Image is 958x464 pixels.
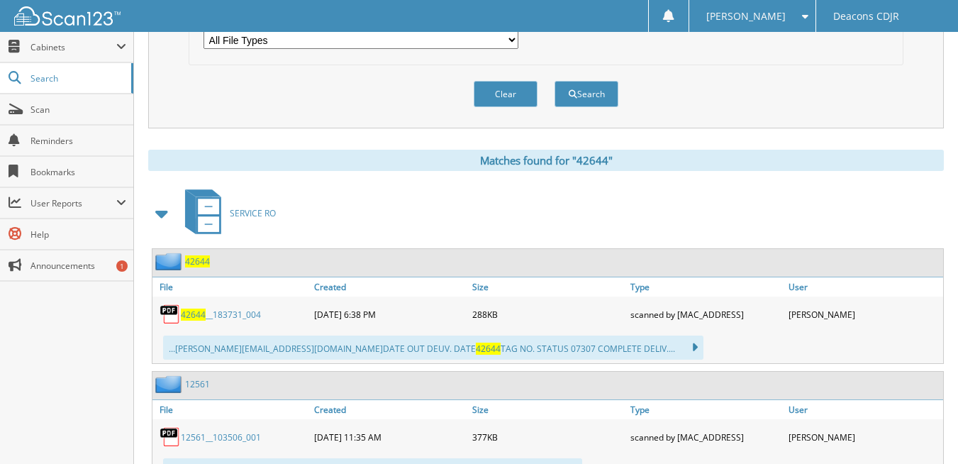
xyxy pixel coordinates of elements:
div: 1 [116,260,128,272]
span: SERVICE RO [230,207,276,219]
div: [DATE] 11:35 AM [311,423,469,451]
span: Reminders [30,135,126,147]
div: [DATE] 6:38 PM [311,300,469,328]
span: Deacons CDJR [833,12,899,21]
a: 12561 [185,378,210,390]
a: Created [311,400,469,419]
span: [PERSON_NAME] [706,12,786,21]
span: 42644 [476,343,501,355]
div: scanned by [MAC_ADDRESS] [627,300,785,328]
span: Bookmarks [30,166,126,178]
iframe: Chat Widget [887,396,958,464]
a: User [785,400,943,419]
span: Announcements [30,260,126,272]
button: Search [555,81,618,107]
div: 288KB [469,300,627,328]
span: Cabinets [30,41,116,53]
a: Size [469,277,627,297]
a: SERVICE RO [177,185,276,241]
span: Search [30,72,124,84]
img: folder2.png [155,253,185,270]
img: PDF.png [160,426,181,448]
span: 42644 [181,309,206,321]
a: Type [627,277,785,297]
a: Size [469,400,627,419]
button: Clear [474,81,538,107]
div: scanned by [MAC_ADDRESS] [627,423,785,451]
a: 12561__103506_001 [181,431,261,443]
a: User [785,277,943,297]
img: folder2.png [155,375,185,393]
a: Created [311,277,469,297]
div: 377KB [469,423,627,451]
img: PDF.png [160,304,181,325]
span: Scan [30,104,126,116]
a: 42644 [185,255,210,267]
div: Matches found for "42644" [148,150,944,171]
div: [PERSON_NAME] [785,423,943,451]
img: scan123-logo-white.svg [14,6,121,26]
div: ...[PERSON_NAME][EMAIL_ADDRESS][DOMAIN_NAME] DATE OUT DEUV. DATE TAG NO. STATUS 07307 COMPLETE DE... [163,336,703,360]
span: User Reports [30,197,116,209]
a: File [152,400,311,419]
span: Help [30,228,126,241]
a: File [152,277,311,297]
a: 42644__183731_004 [181,309,261,321]
a: Type [627,400,785,419]
div: [PERSON_NAME] [785,300,943,328]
